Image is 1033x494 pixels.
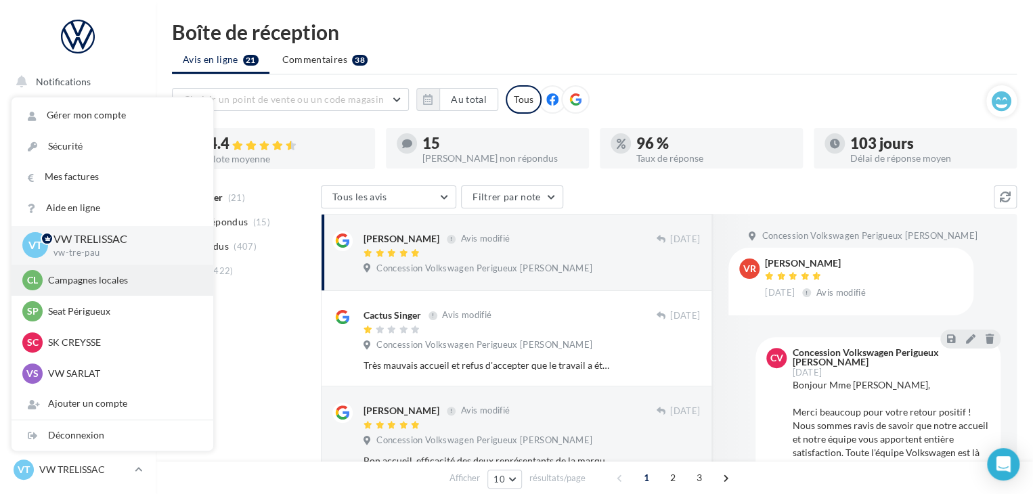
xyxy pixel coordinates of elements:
[18,463,30,476] span: VT
[39,463,129,476] p: VW TRELISSAC
[27,305,39,318] span: SP
[48,336,197,349] p: SK CREYSSE
[439,88,498,111] button: Au total
[670,405,700,418] span: [DATE]
[792,368,822,377] span: [DATE]
[172,22,1017,42] div: Boîte de réception
[636,154,792,163] div: Taux de réponse
[53,231,192,247] p: VW TRELISSAC
[253,217,270,227] span: (15)
[460,405,510,416] span: Avis modifié
[364,359,612,372] div: Très mauvais accueil et refus d'accepter que le travail a été mal fait... à moi de payer à nouvea...
[8,305,148,333] a: Calendrier
[449,472,480,485] span: Afficher
[208,136,364,152] div: 4.4
[850,154,1006,163] div: Délai de réponse moyen
[364,454,612,468] div: Bon accueil, efficacité des deux représentants de la marque VW. Découverte du client, engagement,...
[27,273,38,287] span: Cl
[636,467,657,489] span: 1
[48,273,197,287] p: Campagnes locales
[8,102,148,130] a: Opérations
[172,88,409,111] button: Choisir un point de vente ou un code magasin
[364,309,421,322] div: Cactus Singer
[422,154,578,163] div: [PERSON_NAME] non répondus
[416,88,498,111] button: Au total
[11,457,145,482] a: VT VW TRELISSAC
[12,388,213,419] div: Ajouter un compte
[8,170,148,198] a: Visibilité en ligne
[376,434,592,447] span: Concession Volkswagen Perigueux [PERSON_NAME]
[792,348,987,367] div: Concession Volkswagen Perigueux [PERSON_NAME]
[352,55,368,66] div: 38
[376,263,592,275] span: Concession Volkswagen Perigueux [PERSON_NAME]
[48,305,197,318] p: Seat Périgueux
[8,68,142,96] button: Notifications
[422,136,578,151] div: 15
[185,215,248,229] span: Non répondus
[12,100,213,131] a: Gérer mon compte
[636,136,792,151] div: 96 %
[816,287,866,298] span: Avis modifié
[487,470,522,489] button: 10
[762,230,977,242] span: Concession Volkswagen Perigueux [PERSON_NAME]
[670,233,700,246] span: [DATE]
[529,472,586,485] span: résultats/page
[460,233,510,244] span: Avis modifié
[211,265,234,276] span: (422)
[770,351,783,365] span: CV
[8,237,148,265] a: Contacts
[48,367,197,380] p: VW SARLAT
[8,271,148,299] a: Médiathèque
[461,185,563,208] button: Filtrer par note
[765,259,869,268] div: [PERSON_NAME]
[662,467,684,489] span: 2
[506,85,542,114] div: Tous
[282,53,347,66] span: Commentaires
[987,448,1019,480] div: Open Intercom Messenger
[53,247,192,259] p: vw-tre-pau
[36,76,91,87] span: Notifications
[12,420,213,451] div: Déconnexion
[12,193,213,223] a: Aide en ligne
[364,232,439,246] div: [PERSON_NAME]
[28,238,43,253] span: VT
[8,204,148,232] a: Campagnes
[27,336,39,349] span: SC
[688,467,710,489] span: 3
[364,404,439,418] div: [PERSON_NAME]
[743,262,756,275] span: vr
[12,131,213,162] a: Sécurité
[26,367,39,380] span: VS
[765,287,795,299] span: [DATE]
[12,162,213,192] a: Mes factures
[442,310,491,321] span: Avis modifié
[208,154,364,164] div: Note moyenne
[234,241,257,252] span: (407)
[670,310,700,322] span: [DATE]
[8,135,148,164] a: Boîte de réception59
[493,474,505,485] span: 10
[321,185,456,208] button: Tous les avis
[332,191,387,202] span: Tous les avis
[183,93,384,105] span: Choisir un point de vente ou un code magasin
[850,136,1006,151] div: 103 jours
[8,338,148,378] a: ASSETS PERSONNALISABLES
[376,339,592,351] span: Concession Volkswagen Perigueux [PERSON_NAME]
